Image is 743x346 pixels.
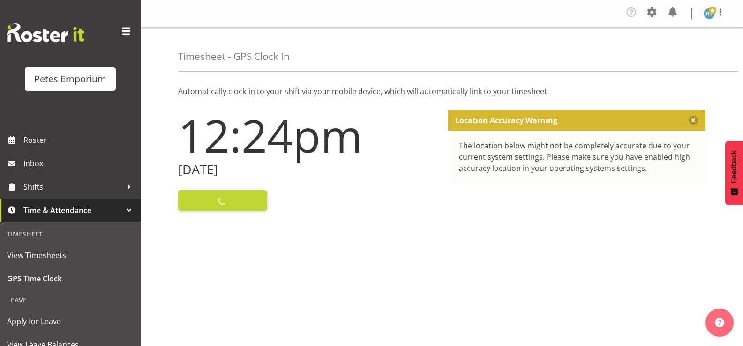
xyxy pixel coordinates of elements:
[715,318,724,327] img: help-xxl-2.png
[178,110,436,161] h1: 12:24pm
[2,290,138,309] div: Leave
[2,267,138,290] a: GPS Time Clock
[7,314,134,328] span: Apply for Leave
[34,72,106,86] div: Petes Emporium
[689,116,698,125] button: Close message
[459,140,695,174] div: The location below might not be completely accurate due to your current system settings. Please m...
[2,243,138,267] a: View Timesheets
[704,8,715,19] img: helena-tomlin701.jpg
[23,133,136,147] span: Roster
[730,150,738,183] span: Feedback
[178,51,290,62] h4: Timesheet - GPS Clock In
[2,224,138,243] div: Timesheet
[7,23,84,42] img: Rosterit website logo
[178,162,436,177] h2: [DATE]
[7,272,134,286] span: GPS Time Clock
[23,203,122,217] span: Time & Attendance
[7,248,134,262] span: View Timesheets
[455,116,557,125] p: Location Accuracy Warning
[23,180,122,194] span: Shifts
[23,156,136,170] span: Inbox
[178,86,705,97] p: Automatically clock-in to your shift via your mobile device, which will automatically link to you...
[725,141,743,205] button: Feedback - Show survey
[2,309,138,333] a: Apply for Leave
